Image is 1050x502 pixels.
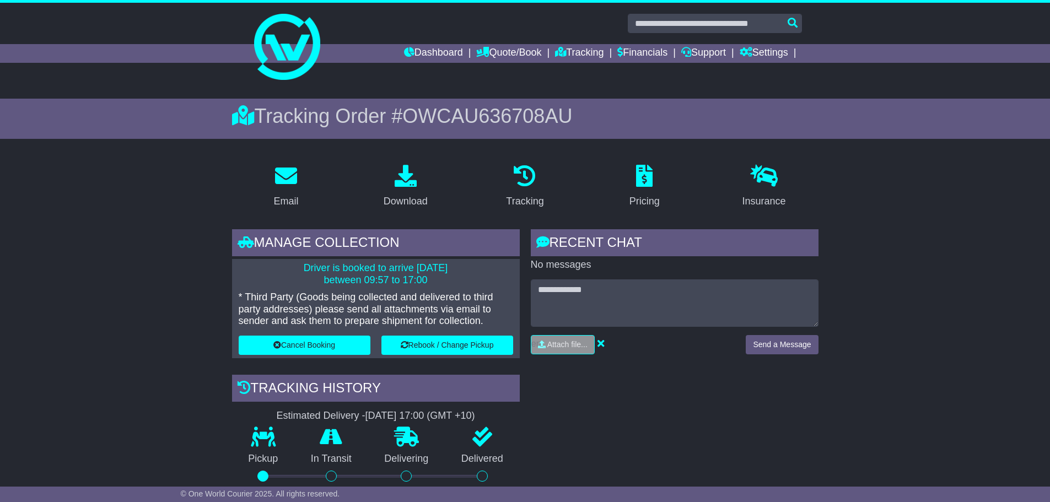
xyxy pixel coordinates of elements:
[531,229,819,259] div: RECENT CHAT
[273,194,298,209] div: Email
[239,292,513,327] p: * Third Party (Goods being collected and delivered to third party addresses) please send all atta...
[499,161,551,213] a: Tracking
[746,335,818,354] button: Send a Message
[506,194,543,209] div: Tracking
[617,44,667,63] a: Financials
[365,410,475,422] div: [DATE] 17:00 (GMT +10)
[445,453,520,465] p: Delivered
[381,336,513,355] button: Rebook / Change Pickup
[555,44,604,63] a: Tracking
[740,44,788,63] a: Settings
[376,161,435,213] a: Download
[232,229,520,259] div: Manage collection
[294,453,368,465] p: In Transit
[402,105,572,127] span: OWCAU636708AU
[476,44,541,63] a: Quote/Book
[232,410,520,422] div: Estimated Delivery -
[735,161,793,213] a: Insurance
[232,104,819,128] div: Tracking Order #
[681,44,726,63] a: Support
[266,161,305,213] a: Email
[181,489,340,498] span: © One World Courier 2025. All rights reserved.
[239,262,513,286] p: Driver is booked to arrive [DATE] between 09:57 to 17:00
[531,259,819,271] p: No messages
[384,194,428,209] div: Download
[404,44,463,63] a: Dashboard
[622,161,667,213] a: Pricing
[232,453,295,465] p: Pickup
[232,375,520,404] div: Tracking history
[368,453,445,465] p: Delivering
[239,336,370,355] button: Cancel Booking
[629,194,660,209] div: Pricing
[742,194,786,209] div: Insurance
